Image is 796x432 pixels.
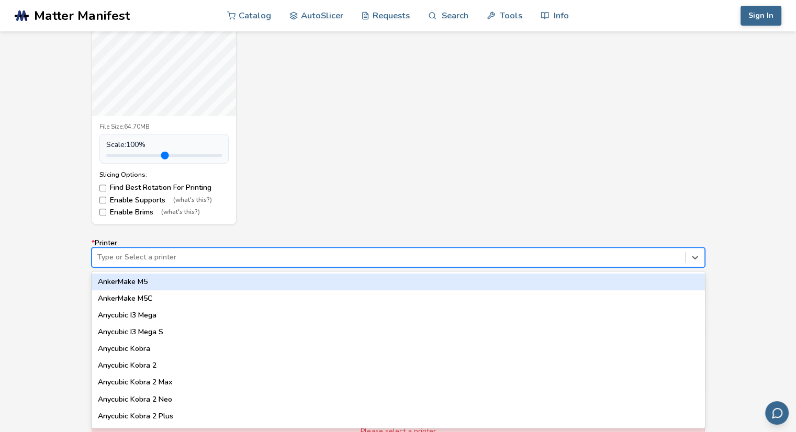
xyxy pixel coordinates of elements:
div: Anycubic Kobra 2 Plus [92,408,705,425]
input: *PrinterType or Select a printerAnkerMake M5AnkerMake M5CAnycubic I3 MegaAnycubic I3 Mega SAnycub... [97,253,99,262]
input: Find Best Rotation For Printing [99,185,106,191]
input: Enable Brims(what's this?) [99,209,106,215]
button: Send feedback via email [765,401,789,425]
div: Anycubic Kobra 2 Neo [92,391,705,408]
div: AnkerMake M5C [92,290,705,307]
button: Sign In [741,6,781,26]
span: Matter Manifest [34,8,130,23]
label: Printer [92,239,705,267]
span: (what's this?) [173,197,212,204]
label: Find Best Rotation For Printing [99,184,229,192]
span: (what's this?) [161,209,200,216]
div: Slicing Options: [99,171,229,178]
label: Enable Brims [99,208,229,217]
div: Anycubic Kobra [92,340,705,357]
div: AnkerMake M5 [92,274,705,290]
div: Anycubic Kobra 2 Max [92,374,705,391]
div: Anycubic I3 Mega [92,307,705,324]
div: Anycubic I3 Mega S [92,324,705,340]
span: Scale: 100 % [106,141,145,149]
label: Enable Supports [99,196,229,204]
div: Anycubic Kobra 2 [92,357,705,374]
input: Enable Supports(what's this?) [99,197,106,203]
div: File Size: 64.70MB [99,123,229,131]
